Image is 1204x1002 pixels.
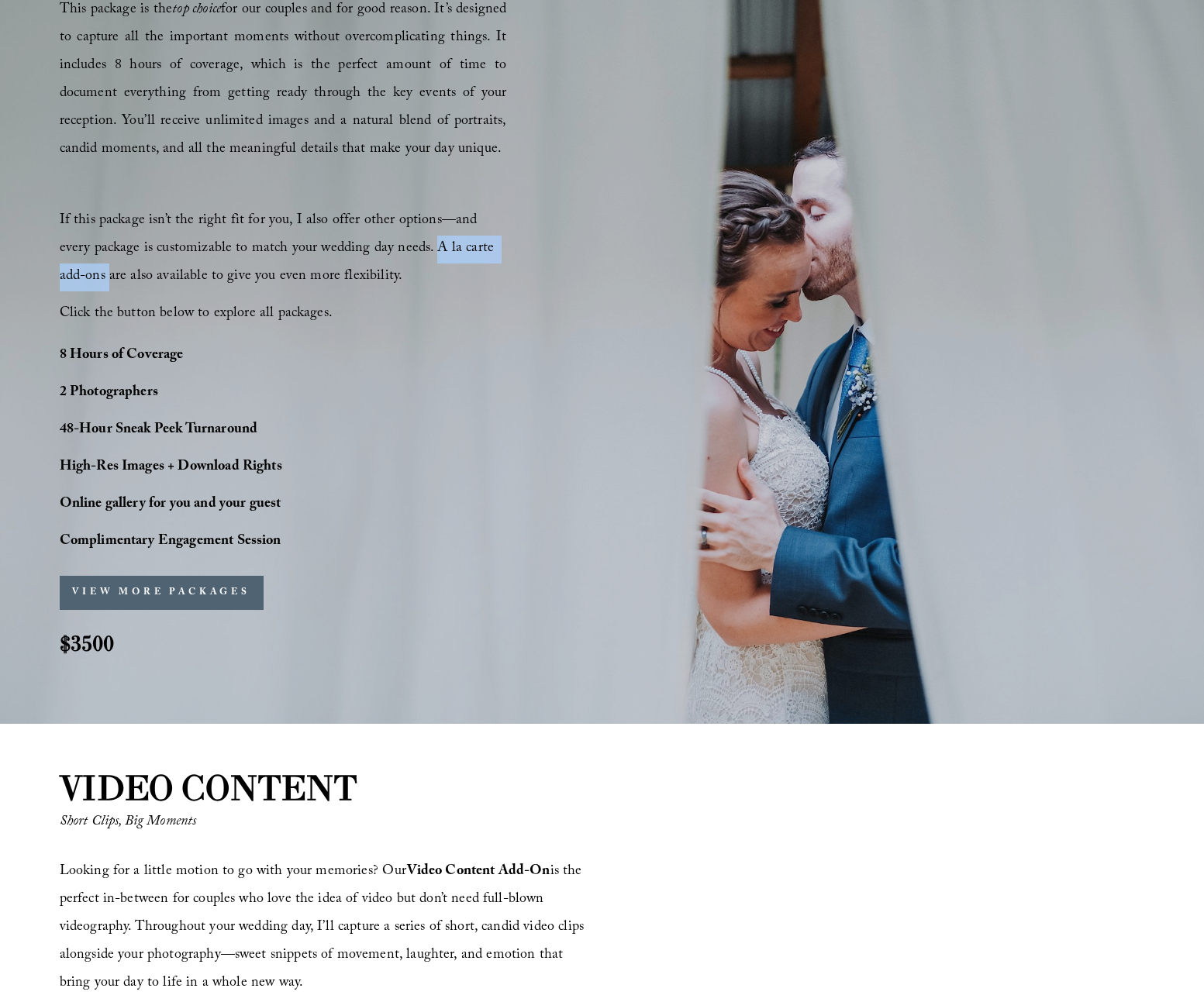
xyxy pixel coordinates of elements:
span: If this package isn’t the right fit for you, I also offer other options—and every package is cust... [60,209,499,289]
strong: High-Res Images + Download Rights [60,456,282,480]
strong: 8 Hours of Coverage [60,344,184,368]
strong: VIDEO CONTENT [60,766,357,809]
span: Click the button below to explore all packages. [60,302,333,326]
strong: Online gallery for you and your guest [60,493,281,517]
strong: 48-Hour Sneak Peek Turnaround [60,418,258,442]
strong: $3500 [60,629,114,657]
em: Short Clips, Big Moments [60,811,197,835]
span: Looking for a little motion to go with your memories? Our is the perfect in-between for couples w... [60,860,588,996]
strong: Complimentary Engagement Session [60,530,281,554]
strong: 2 Photographers [60,381,158,405]
button: VIEW MORE PACKAGES [60,576,264,610]
strong: Video Content Add-On [407,860,550,884]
